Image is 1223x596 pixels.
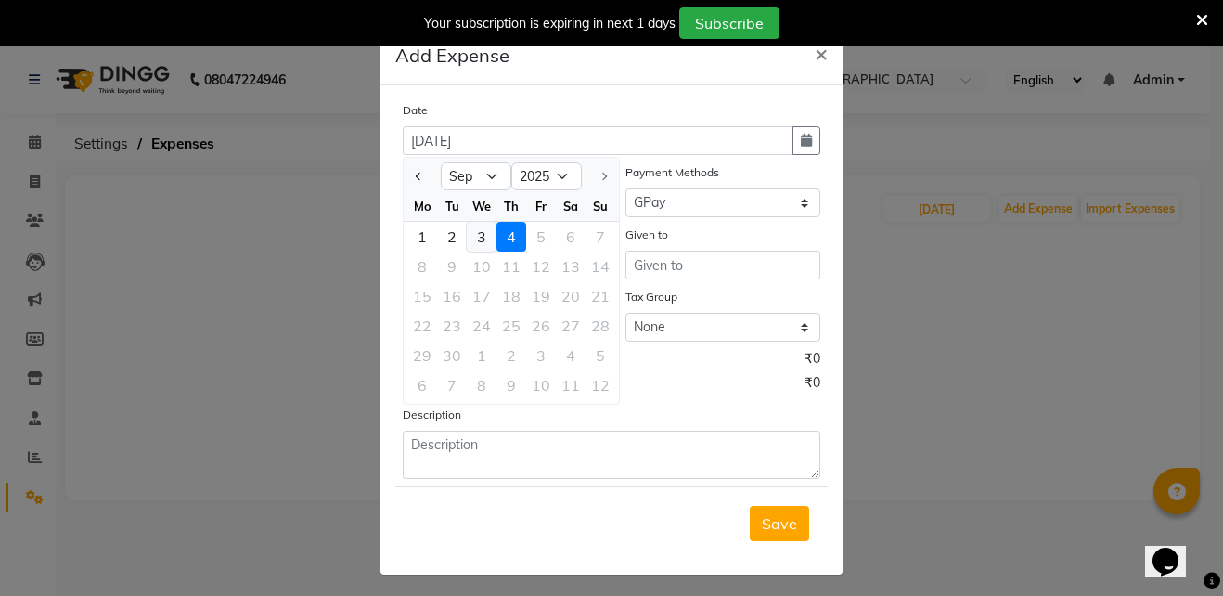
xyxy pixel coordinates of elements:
[625,227,668,243] label: Given to
[815,39,828,67] span: ×
[1145,522,1204,577] iframe: chat widget
[437,191,467,221] div: Tu
[496,222,526,252] div: Thursday, September 4, 2025
[625,251,820,279] input: Given to
[556,191,586,221] div: Sa
[403,102,428,119] label: Date
[750,506,809,541] button: Save
[407,222,437,252] div: Monday, September 1, 2025
[762,514,797,533] span: Save
[441,162,511,190] select: Select month
[805,349,820,373] span: ₹0
[511,162,582,190] select: Select year
[407,222,437,252] div: 1
[496,222,526,252] div: 4
[625,289,677,305] label: Tax Group
[467,222,496,252] div: 3
[467,222,496,252] div: Wednesday, September 3, 2025
[467,191,496,221] div: We
[411,162,427,191] button: Previous month
[805,373,820,397] span: ₹0
[526,191,556,221] div: Fr
[625,164,719,181] label: Payment Methods
[800,27,843,79] button: Close
[407,191,437,221] div: Mo
[424,14,676,33] div: Your subscription is expiring in next 1 days
[437,222,467,252] div: 2
[437,222,467,252] div: Tuesday, September 2, 2025
[586,191,615,221] div: Su
[395,42,509,70] h5: Add Expense
[679,7,779,39] button: Subscribe
[496,191,526,221] div: Th
[403,407,461,423] label: Description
